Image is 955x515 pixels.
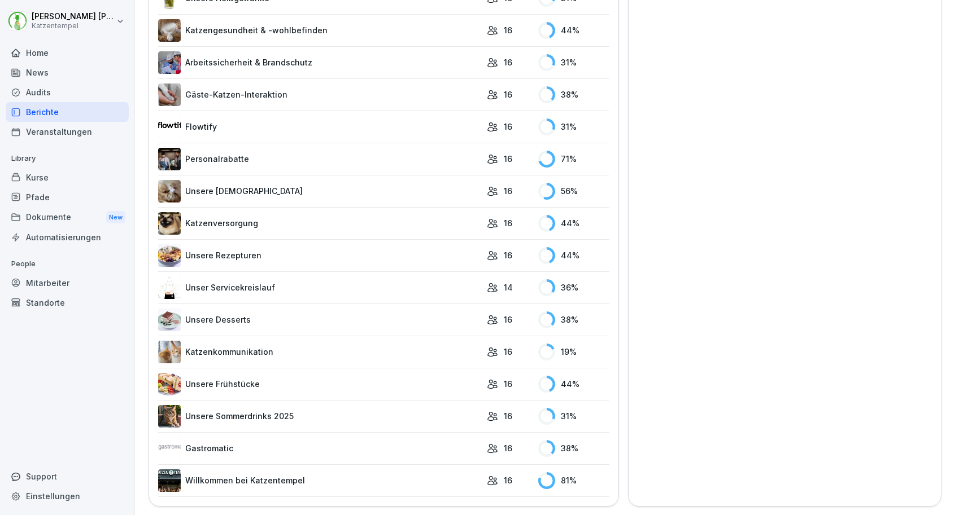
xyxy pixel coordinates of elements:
[538,118,609,135] div: 31 %
[6,293,129,312] a: Standorte
[158,244,181,267] img: cs7wf0v7zfc7wxyq1wqcbqo4.png
[538,183,609,200] div: 56 %
[6,207,129,228] div: Dokumente
[158,373,481,395] a: Unsere Frühstücke
[158,148,181,170] img: e8ziyjrh6o0kapfuhyynj7rz.png
[504,410,512,422] p: 16
[538,247,609,264] div: 44 %
[158,469,181,492] img: bfxihpyegxharsbvixxs1pbj.png
[538,279,609,296] div: 36 %
[158,437,481,460] a: Gastromatic
[504,378,512,390] p: 16
[504,24,512,36] p: 16
[158,83,181,106] img: l0atb699uij68h2c0ddnh1rz.png
[504,153,512,165] p: 16
[504,121,512,133] p: 16
[158,276,181,299] img: s5qnd9q1m875ulmi6z3g1v03.png
[158,341,481,363] a: Katzenkommunikation
[6,82,129,102] a: Audits
[158,51,181,74] img: t9h6bmns6sfqu5d93vdl2u5w.png
[6,149,129,168] p: Library
[158,148,481,170] a: Personalrabatte
[504,89,512,100] p: 16
[158,437,181,460] img: b6ioavhct5dx9kmiyfa4h45u.png
[158,212,481,235] a: Katzenversorgung
[538,440,609,457] div: 38 %
[6,486,129,506] a: Einstellungen
[158,116,181,138] img: dog6yqj7zqg9ablzyyo06exk.png
[6,122,129,142] a: Veranstaltungen
[504,442,512,454] p: 16
[6,63,129,82] a: News
[6,466,129,486] div: Support
[538,215,609,232] div: 44 %
[158,51,481,74] a: Arbeitssicherheit & Brandschutz
[158,373,181,395] img: xjb5akufvkicg26u72a6ikpa.png
[158,405,481,428] a: Unsere Sommerdrinks 2025
[6,43,129,63] a: Home
[158,19,181,42] img: rxjswh0vui7qq7b39tbuj2fl.png
[158,116,481,138] a: Flowtify
[6,102,129,122] a: Berichte
[538,311,609,328] div: 38 %
[504,281,513,293] p: 14
[538,151,609,168] div: 71 %
[6,255,129,273] p: People
[538,54,609,71] div: 31 %
[6,273,129,293] a: Mitarbeiter
[6,227,129,247] a: Automatisierungen
[158,19,481,42] a: Katzengesundheit & -wohlbefinden
[504,474,512,486] p: 16
[538,472,609,489] div: 81 %
[538,86,609,103] div: 38 %
[106,211,125,224] div: New
[158,309,481,331] a: Unsere Desserts
[504,314,512,325] p: 16
[504,185,512,197] p: 16
[32,12,114,21] p: [PERSON_NAME] [PERSON_NAME]
[538,22,609,39] div: 44 %
[158,212,181,235] img: xm6kh0ygkno3b9579tdjalrr.png
[158,180,181,203] img: y3z6ijle3m8bd306u2bj53xg.png
[158,341,181,363] img: slr3n71ht72n64tortf4spcx.png
[504,217,512,229] p: 16
[6,187,129,207] a: Pfade
[158,309,181,331] img: uk78nzme8od8c10kt62qgexg.png
[158,180,481,203] a: Unsere [DEMOGRAPHIC_DATA]
[158,405,181,428] img: z2wzlwkjv23ogvhmnm05ms84.png
[504,56,512,68] p: 16
[32,22,114,30] p: Katzentempel
[6,168,129,187] a: Kurse
[158,469,481,492] a: Willkommen bei Katzentempel
[158,244,481,267] a: Unsere Rezepturen
[538,376,609,393] div: 44 %
[6,207,129,228] a: DokumenteNew
[504,249,512,261] p: 16
[538,344,609,360] div: 19 %
[158,276,481,299] a: Unser Servicekreislauf
[538,408,609,425] div: 31 %
[158,83,481,106] a: Gäste-Katzen-Interaktion
[504,346,512,358] p: 16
